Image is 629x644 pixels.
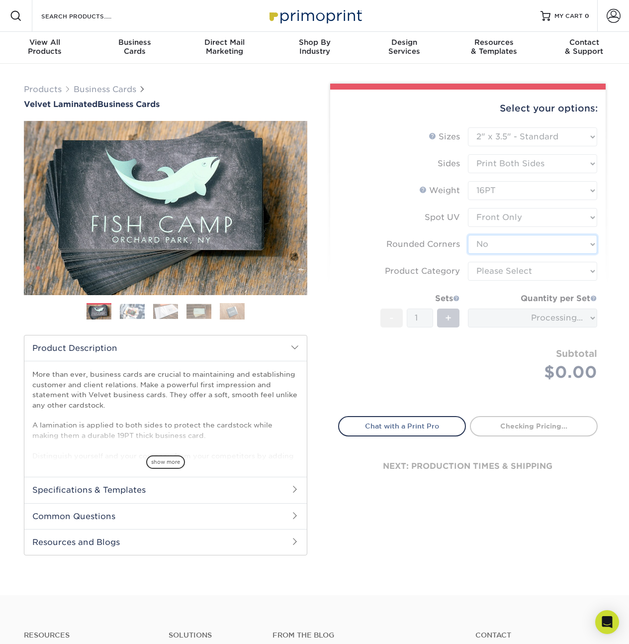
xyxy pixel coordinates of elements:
img: Business Cards 04 [186,304,211,319]
a: Velvet LaminatedBusiness Cards [24,100,307,109]
h1: Business Cards [24,100,307,109]
img: Business Cards 02 [120,304,145,319]
img: Business Cards 01 [87,300,111,324]
input: SEARCH PRODUCTS..... [40,10,137,22]
h4: From the Blog [272,631,449,640]
a: Products [24,85,62,94]
a: Contact [475,631,605,640]
div: Services [359,38,449,56]
span: Resources [449,38,539,47]
div: Cards [90,38,180,56]
div: & Support [539,38,629,56]
h2: Resources and Blogs [24,529,307,555]
span: MY CART [554,12,583,20]
div: & Templates [449,38,539,56]
span: Design [359,38,449,47]
img: Business Cards 03 [153,304,178,319]
a: DesignServices [359,32,449,64]
div: next: production times & shipping [338,436,598,496]
a: Resources& Templates [449,32,539,64]
a: Shop ByIndustry [270,32,359,64]
div: Open Intercom Messenger [595,610,619,634]
span: Velvet Laminated [24,100,97,109]
span: Shop By [270,38,359,47]
div: Select your options: [338,90,598,127]
span: Business [90,38,180,47]
h2: Product Description [24,335,307,361]
a: Direct MailMarketing [180,32,270,64]
h4: Resources [24,631,154,640]
span: show more [146,455,185,469]
h2: Common Questions [24,503,307,529]
span: Direct Mail [180,38,270,47]
a: BusinessCards [90,32,180,64]
a: Chat with a Print Pro [338,416,466,436]
img: Velvet Laminated 01 [24,66,307,350]
p: More than ever, business cards are crucial to maintaining and establishing customer and client re... [32,369,299,532]
span: Contact [539,38,629,47]
a: Checking Pricing... [470,416,598,436]
img: Primoprint [265,5,364,26]
div: Marketing [180,38,270,56]
div: Industry [270,38,359,56]
span: 0 [585,12,589,19]
a: Business Cards [74,85,136,94]
a: Contact& Support [539,32,629,64]
h4: Solutions [169,631,257,640]
img: Business Cards 05 [220,303,245,320]
h2: Specifications & Templates [24,477,307,503]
